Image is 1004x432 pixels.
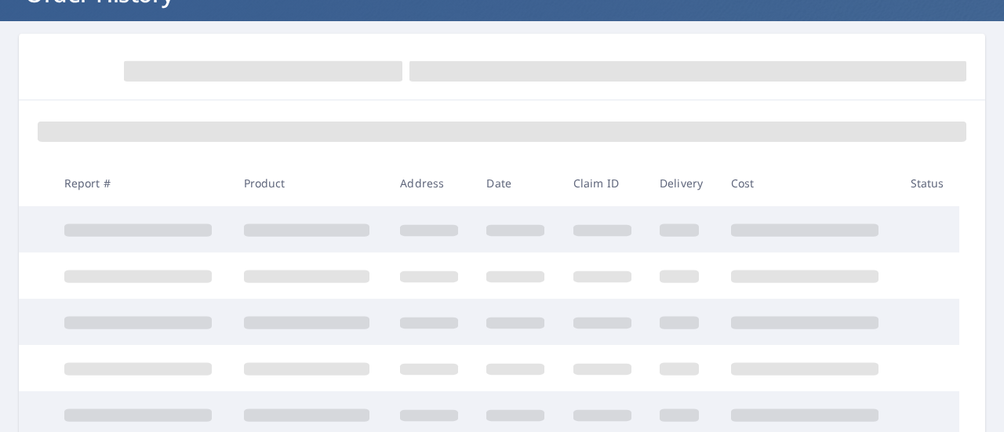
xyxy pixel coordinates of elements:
th: Date [474,160,560,206]
th: Status [898,160,959,206]
th: Delivery [647,160,718,206]
th: Address [387,160,474,206]
th: Product [231,160,388,206]
th: Claim ID [561,160,647,206]
th: Report # [52,160,231,206]
th: Cost [718,160,898,206]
